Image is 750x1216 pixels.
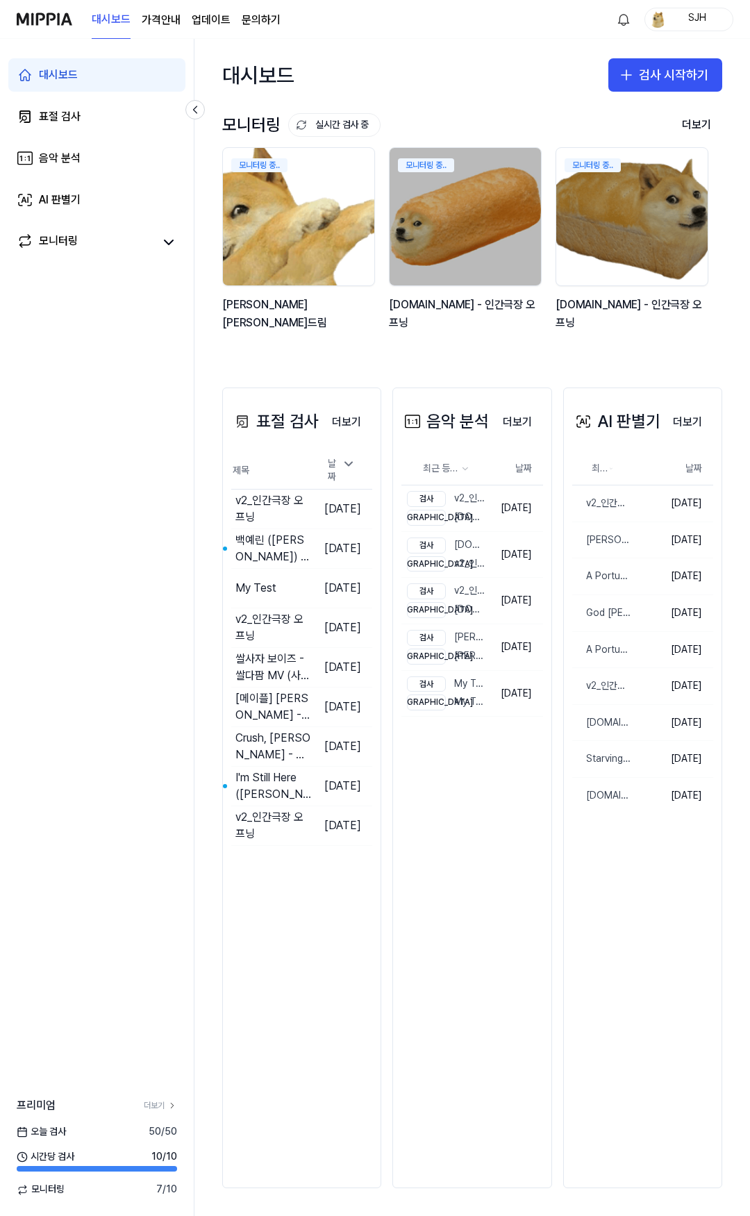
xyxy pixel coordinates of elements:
div: 모니터링 중.. [565,158,621,172]
img: backgroundIamge [390,148,541,285]
div: 백예린 ([PERSON_NAME]) - '0310' (Official Lyric Video) [235,532,311,565]
div: 검사 [407,538,446,553]
a: 검사[PERSON_NAME][DEMOGRAPHIC_DATA][PERSON_NAME] [401,624,489,670]
div: [PERSON_NAME] [407,649,486,665]
button: 더보기 [492,408,543,436]
div: v2_인간극장 오프닝 [235,611,311,644]
div: [PERSON_NAME][PERSON_NAME]드림 [572,533,633,547]
div: 모니터링 [222,112,381,138]
td: [DATE] [311,726,372,766]
div: My Test1 [407,676,486,692]
div: 음악 분석 [401,408,489,435]
div: 모니터링 [39,233,78,252]
a: 검사My Test1[DEMOGRAPHIC_DATA]My Test2 [401,671,489,717]
img: backgroundIamge [556,148,708,285]
div: v2_인간극장 오프닝 [572,679,633,693]
div: 표절 검사 [39,108,81,125]
span: 7 / 10 [156,1183,177,1197]
div: [DOMAIN_NAME] - 인간극장 오프닝 [407,510,486,526]
a: 검사[DOMAIN_NAME] - 인간극장 오프닝[DEMOGRAPHIC_DATA]v2_인간극장 오프닝 [401,532,489,578]
a: AI 판별기 [8,183,185,217]
a: 더보기 [492,407,543,436]
div: 날짜 [322,453,361,488]
div: [DEMOGRAPHIC_DATA] [407,602,446,618]
div: A Portugal without [PERSON_NAME] 4.5 [572,569,633,583]
span: 50 / 50 [149,1125,177,1139]
a: 대시보드 [92,1,131,39]
td: [DATE] [490,624,543,671]
div: [DEMOGRAPHIC_DATA] [407,649,446,665]
td: [DATE] [311,608,372,647]
div: v2_인간극장 오프닝 [407,556,486,572]
div: 모니터링 중.. [231,158,287,172]
a: 검사v2_인간극장 오프닝[DEMOGRAPHIC_DATA][DOMAIN_NAME] - 인간극장 오프닝 [401,578,489,624]
th: 날짜 [490,452,543,485]
a: 모니터링 중..backgroundIamge[DOMAIN_NAME] - 인간극장 오프닝 [389,147,544,346]
a: God [PERSON_NAME] ([PERSON_NAME]) '바로 리부트 정상화' MV [572,595,633,631]
a: 모니터링 중..backgroundIamge[PERSON_NAME][PERSON_NAME]드림 [222,147,378,346]
a: 업데이트 [192,12,231,28]
button: 실시간 검사 중 [288,113,381,137]
div: [DOMAIN_NAME] - 인간극장 오프닝 [389,296,544,331]
a: v2_인간극장 오프닝 [572,485,633,522]
td: [DATE] [311,687,372,726]
div: 검사 [407,630,446,646]
div: 대시보드 [222,53,294,97]
div: SJH [670,11,724,26]
img: 알림 [615,11,632,28]
a: [DOMAIN_NAME] - 인간극장 오프닝 [572,778,633,814]
a: 더보기 [662,407,713,436]
div: v2_인간극장 오프닝 [235,809,311,842]
td: [DATE] [490,670,543,717]
div: 검사 [407,676,446,692]
a: 검사v2_인간극장 오프닝[DEMOGRAPHIC_DATA][DOMAIN_NAME] - 인간극장 오프닝 [401,485,489,531]
td: [DATE] [633,522,713,558]
span: 프리미엄 [17,1097,56,1114]
a: 표절 검사 [8,100,185,133]
a: 더보기 [144,1100,177,1112]
div: [DOMAIN_NAME] - 인간극장 오프닝 [572,716,633,730]
div: [DEMOGRAPHIC_DATA] [407,556,446,572]
div: Crush, [PERSON_NAME] - SKIP [AUDIO⧸MP3] [235,730,311,763]
div: AI 판별기 [572,408,660,435]
div: [메이플] [PERSON_NAME] - 다 해줬잖아 (feat.전재학) MV [235,690,311,724]
button: 더보기 [321,408,372,436]
a: Starving - [PERSON_NAME], Grey ft. [PERSON_NAME] (Boyce Avenue ft. [PERSON_NAME] cover) on Spotif... [572,741,633,777]
a: [PERSON_NAME][PERSON_NAME]드림 [572,522,633,558]
div: v2_인간극장 오프닝 [572,497,633,510]
img: backgroundIamge [215,141,382,292]
div: 음악 분석 [39,150,81,167]
div: My Test2 [407,694,486,710]
a: A Portugal without [PERSON_NAME] 4.5 [572,558,633,594]
td: [DATE] [633,741,713,778]
td: [DATE] [311,568,372,608]
div: [DOMAIN_NAME] - 인간극장 오프닝 [407,602,486,618]
a: 대시보드 [8,58,185,92]
div: 대시보드 [39,67,78,83]
td: [DATE] [311,647,372,687]
a: 문의하기 [242,12,281,28]
div: Starving - [PERSON_NAME], Grey ft. [PERSON_NAME] (Boyce Avenue ft. [PERSON_NAME] cover) on Spotif... [572,752,633,766]
img: profile [649,11,666,28]
div: 검사 [407,583,446,599]
div: 모니터링 중.. [398,158,454,172]
div: [PERSON_NAME][PERSON_NAME]드림 [222,296,378,331]
a: v2_인간극장 오프닝 [572,668,633,704]
div: 표절 검사 [231,408,319,435]
td: [DATE] [490,485,543,532]
button: profileSJH [644,8,733,31]
td: [DATE] [633,485,713,522]
div: 쌀사자 보이즈 - 쌀다팜 MV (사자 보이즈 - 소다팝) ｜ 창팝 사탄 헌터스 [235,651,311,684]
div: AI 판별기 [39,192,81,208]
td: [DATE] [633,704,713,741]
td: [DATE] [490,531,543,578]
a: 더보기 [671,111,722,139]
button: 검사 시작하기 [608,58,722,92]
div: My Test [235,580,276,597]
a: 더보기 [321,407,372,436]
button: 가격안내 [142,12,181,28]
div: [DOMAIN_NAME] - 인간극장 오프닝 [572,789,633,803]
a: A Portugal without [PERSON_NAME] 4.5 [572,632,633,668]
td: [DATE] [633,668,713,705]
td: [DATE] [490,578,543,624]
